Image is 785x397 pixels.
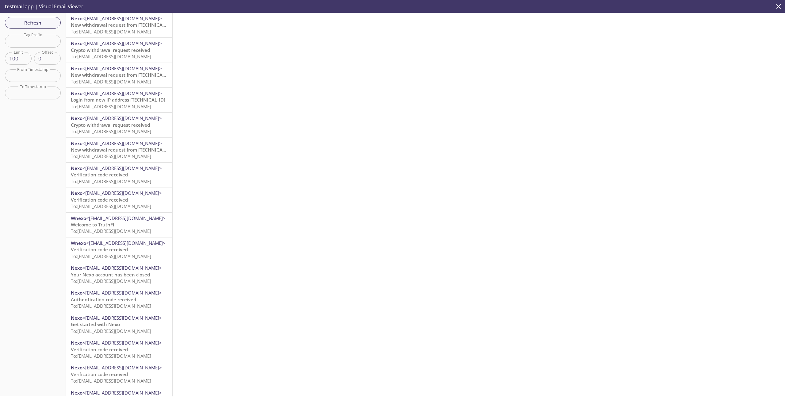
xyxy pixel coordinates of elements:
div: Nexo<[EMAIL_ADDRESS][DOMAIN_NAME]>Authentication code receivedTo:[EMAIL_ADDRESS][DOMAIN_NAME] [66,287,172,312]
span: Your Nexo account has been closed [71,272,150,278]
span: To: [EMAIL_ADDRESS][DOMAIN_NAME] [71,128,151,134]
div: Nexo<[EMAIL_ADDRESS][DOMAIN_NAME]>Your Nexo account has been closedTo:[EMAIL_ADDRESS][DOMAIN_NAME] [66,262,172,287]
span: <[EMAIL_ADDRESS][DOMAIN_NAME]> [86,215,166,221]
span: <[EMAIL_ADDRESS][DOMAIN_NAME]> [82,115,162,121]
span: <[EMAIL_ADDRESS][DOMAIN_NAME]> [82,290,162,296]
span: New withdrawal request from [TECHNICAL_ID] - [DATE] 13:02:12 (CET) [71,22,224,28]
span: Nexo [71,315,82,321]
span: testmail [5,3,24,10]
span: Authentication code received [71,296,136,303]
span: Wnexo [71,215,86,221]
span: <[EMAIL_ADDRESS][DOMAIN_NAME]> [86,240,166,246]
span: To: [EMAIL_ADDRESS][DOMAIN_NAME] [71,278,151,284]
div: Nexo<[EMAIL_ADDRESS][DOMAIN_NAME]>Verification code receivedTo:[EMAIL_ADDRESS][DOMAIN_NAME] [66,163,172,187]
span: Wnexo [71,240,86,246]
span: Verification code received [71,371,128,377]
div: Nexo<[EMAIL_ADDRESS][DOMAIN_NAME]>New withdrawal request from [TECHNICAL_ID] - [DATE] 13:02:12 (C... [66,13,172,37]
span: Verification code received [71,172,128,178]
span: <[EMAIL_ADDRESS][DOMAIN_NAME]> [82,315,162,321]
div: Nexo<[EMAIL_ADDRESS][DOMAIN_NAME]>Login from new IP address [TECHNICAL_ID]To:[EMAIL_ADDRESS][DOMA... [66,88,172,112]
span: Verification code received [71,197,128,203]
span: Verification code received [71,246,128,252]
span: Nexo [71,265,82,271]
span: Verification code received [71,346,128,353]
span: Nexo [71,165,82,171]
span: <[EMAIL_ADDRESS][DOMAIN_NAME]> [82,190,162,196]
span: Refresh [10,19,56,27]
span: <[EMAIL_ADDRESS][DOMAIN_NAME]> [82,340,162,346]
span: To: [EMAIL_ADDRESS][DOMAIN_NAME] [71,328,151,334]
span: <[EMAIL_ADDRESS][DOMAIN_NAME]> [82,165,162,171]
span: Nexo [71,390,82,396]
span: To: [EMAIL_ADDRESS][DOMAIN_NAME] [71,79,151,85]
div: Nexo<[EMAIL_ADDRESS][DOMAIN_NAME]>Get started with NexoTo:[EMAIL_ADDRESS][DOMAIN_NAME] [66,312,172,337]
span: Nexo [71,364,82,371]
span: To: [EMAIL_ADDRESS][DOMAIN_NAME] [71,303,151,309]
div: Nexo<[EMAIL_ADDRESS][DOMAIN_NAME]>New withdrawal request from [TECHNICAL_ID] - [DATE] 12:53:26 (C... [66,138,172,162]
span: To: [EMAIL_ADDRESS][DOMAIN_NAME] [71,29,151,35]
span: To: [EMAIL_ADDRESS][DOMAIN_NAME] [71,103,151,110]
span: Nexo [71,40,82,46]
div: Nexo<[EMAIL_ADDRESS][DOMAIN_NAME]>New withdrawal request from [TECHNICAL_ID] - [DATE] 12:57:54 (C... [66,63,172,87]
span: New withdrawal request from [TECHNICAL_ID] - [DATE] 12:57:54 (CET) [71,72,224,78]
span: Nexo [71,340,82,346]
div: Wnexo<[EMAIL_ADDRESS][DOMAIN_NAME]>Welcome to TruthFiTo:[EMAIL_ADDRESS][DOMAIN_NAME] [66,213,172,237]
div: Wnexo<[EMAIL_ADDRESS][DOMAIN_NAME]>Verification code receivedTo:[EMAIL_ADDRESS][DOMAIN_NAME] [66,237,172,262]
span: <[EMAIL_ADDRESS][DOMAIN_NAME]> [82,265,162,271]
span: Crypto withdrawal request received [71,47,150,53]
span: Welcome to TruthFi [71,222,114,228]
span: Nexo [71,290,82,296]
span: To: [EMAIL_ADDRESS][DOMAIN_NAME] [71,353,151,359]
div: Nexo<[EMAIL_ADDRESS][DOMAIN_NAME]>Verification code receivedTo:[EMAIL_ADDRESS][DOMAIN_NAME] [66,362,172,387]
span: To: [EMAIL_ADDRESS][DOMAIN_NAME] [71,228,151,234]
span: To: [EMAIL_ADDRESS][DOMAIN_NAME] [71,253,151,259]
span: To: [EMAIL_ADDRESS][DOMAIN_NAME] [71,153,151,159]
span: <[EMAIL_ADDRESS][DOMAIN_NAME]> [82,364,162,371]
span: <[EMAIL_ADDRESS][DOMAIN_NAME]> [82,65,162,71]
span: Nexo [71,90,82,96]
span: Nexo [71,190,82,196]
span: <[EMAIL_ADDRESS][DOMAIN_NAME]> [82,40,162,46]
span: To: [EMAIL_ADDRESS][DOMAIN_NAME] [71,53,151,60]
span: Get started with Nexo [71,321,120,327]
div: Nexo<[EMAIL_ADDRESS][DOMAIN_NAME]>Verification code receivedTo:[EMAIL_ADDRESS][DOMAIN_NAME] [66,187,172,212]
span: Nexo [71,65,82,71]
span: <[EMAIL_ADDRESS][DOMAIN_NAME]> [82,390,162,396]
span: Nexo [71,115,82,121]
span: Nexo [71,140,82,146]
span: <[EMAIL_ADDRESS][DOMAIN_NAME]> [82,140,162,146]
span: <[EMAIL_ADDRESS][DOMAIN_NAME]> [82,90,162,96]
div: Nexo<[EMAIL_ADDRESS][DOMAIN_NAME]>Verification code receivedTo:[EMAIL_ADDRESS][DOMAIN_NAME] [66,337,172,362]
button: Refresh [5,17,61,29]
span: To: [EMAIL_ADDRESS][DOMAIN_NAME] [71,378,151,384]
div: Nexo<[EMAIL_ADDRESS][DOMAIN_NAME]>Crypto withdrawal request receivedTo:[EMAIL_ADDRESS][DOMAIN_NAME] [66,38,172,62]
span: To: [EMAIL_ADDRESS][DOMAIN_NAME] [71,203,151,209]
span: To: [EMAIL_ADDRESS][DOMAIN_NAME] [71,178,151,184]
span: <[EMAIL_ADDRESS][DOMAIN_NAME]> [82,15,162,21]
div: Nexo<[EMAIL_ADDRESS][DOMAIN_NAME]>Crypto withdrawal request receivedTo:[EMAIL_ADDRESS][DOMAIN_NAME] [66,113,172,137]
span: New withdrawal request from [TECHNICAL_ID] - [DATE] 12:53:26 (CET) [71,147,224,153]
span: Crypto withdrawal request received [71,122,150,128]
span: Nexo [71,15,82,21]
span: Login from new IP address [TECHNICAL_ID] [71,97,165,103]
